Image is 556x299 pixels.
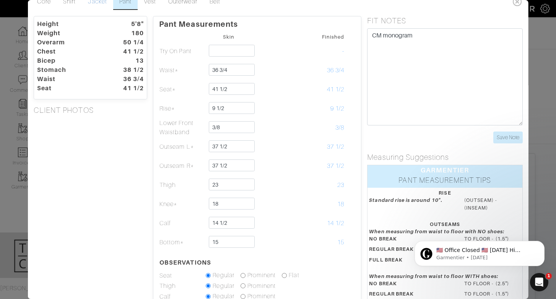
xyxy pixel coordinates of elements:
h5: FIT NOTES [367,16,522,25]
th: OBSERVATIONS [159,252,205,270]
span: 3/8 [335,124,344,131]
span: 1 [546,273,552,279]
label: Regular [213,271,234,280]
p: Pant Measurements [159,16,355,29]
span: 14 1/2 [327,220,344,227]
td: Seat [159,270,205,281]
div: PANT MEASUREMENT TIPS [367,175,522,188]
span: 23 [337,182,344,188]
label: Regular [213,281,234,291]
span: 9 1/2 [330,105,344,112]
dt: REGULAR BREAK [363,245,458,256]
em: When measuring from waist to floor with NO shoes: [369,229,504,234]
td: Calf [159,214,205,233]
dt: NO BREAK [363,280,458,290]
dt: Bicep [31,56,110,65]
dt: 41 1/2 [110,47,150,56]
td: Bottom* [159,233,205,252]
dt: Height [31,19,110,29]
dd: (OUTSEAM) - (INSEAM) [458,197,527,211]
span: 15 [337,239,344,246]
dt: Waist [31,75,110,84]
label: Prominent [247,271,276,280]
dt: Stomach [31,65,110,75]
div: OUTSEAMS [369,221,520,228]
dt: Weight [31,29,110,38]
em: Standard rise is around 10". [369,197,442,203]
td: Outseam R* [159,156,205,175]
span: 18 [337,201,344,208]
dd: TO FLOOR - (2.5") [458,280,527,287]
small: Finished [322,34,344,40]
iframe: Intercom live chat [530,273,548,291]
div: GARMENTIER [367,165,522,175]
span: 41 1/2 [327,86,344,93]
span: 37 1/2 [327,143,344,150]
span: - [342,48,344,55]
dt: Chest [31,47,110,56]
textarea: CM monogram [367,28,522,125]
h5: Measuring Suggestions [367,153,522,162]
dt: Overarm [31,38,110,47]
td: Try On Pant [159,42,205,61]
dd: TO FLOOR - (1.5") [458,290,527,297]
dt: 41 1/2 [110,84,150,93]
dt: FULL BREAK [363,256,458,266]
div: RISE [369,189,520,197]
dt: Seat [31,84,110,93]
em: When measuring from waist to floor WITH shoes: [369,273,498,279]
td: Waist* [159,61,205,80]
label: Flat [289,271,299,280]
dt: 13 [110,56,150,65]
dt: 36 3/4 [110,75,150,84]
iframe: Intercom notifications message [403,225,556,278]
h5: CLIENT PHOTOS [34,106,147,115]
td: Knee* [159,195,205,214]
dt: NO BREAK [363,235,458,245]
span: 37 1/2 [327,162,344,169]
small: Skin [223,34,234,40]
dt: 180 [110,29,150,38]
td: Outseam L* [159,137,205,156]
dt: 5'8" [110,19,150,29]
td: Lower Front Waistband [159,118,205,137]
dt: 38 1/2 [110,65,150,75]
td: Seat* [159,80,205,99]
label: Prominent [247,281,276,291]
td: Thigh [159,281,205,292]
span: 36 3/4 [327,67,344,74]
input: Save Note [493,132,522,143]
td: Rise* [159,99,205,118]
dt: 50 1/4 [110,38,150,47]
td: Thigh [159,175,205,195]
